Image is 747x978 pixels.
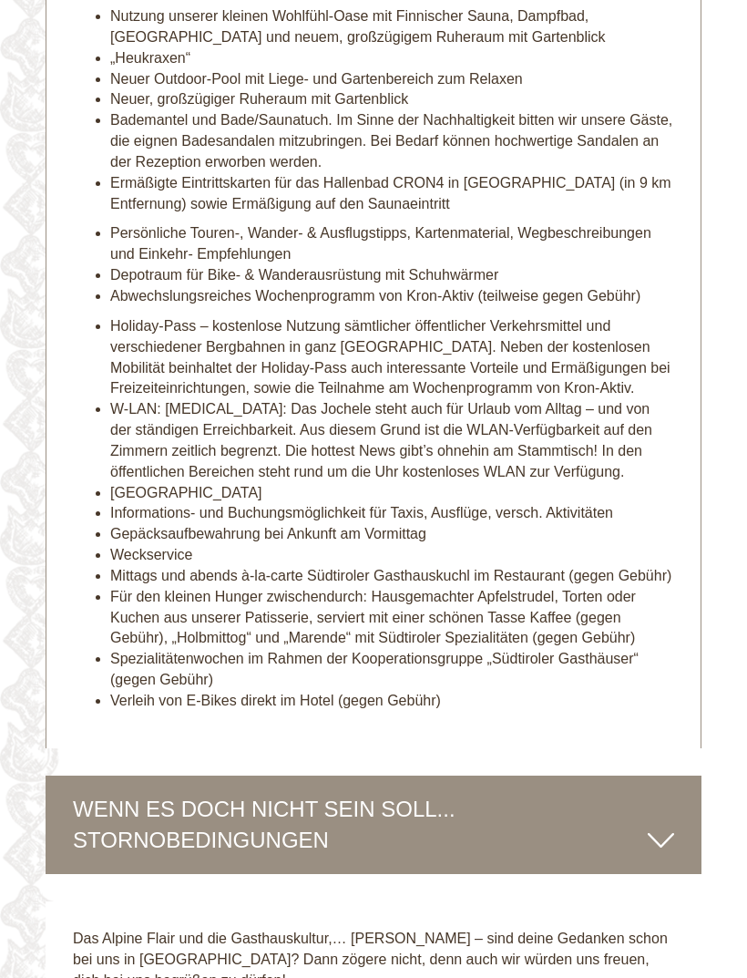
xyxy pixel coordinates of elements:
li: Persönliche Touren-, Wander- & Ausflugstipps, Kartenmaterial, Wegbeschreibungen und Einkehr- Empf... [110,224,673,266]
li: Abwechslungsreiches Wochenprogramm von Kron-Aktiv (teilweise gegen Gebühr) [110,287,673,308]
li: Neuer, großzügiger Ruheraum mit Gartenblick [110,90,673,111]
li: Depotraum für Bike- & Wanderausrüstung mit Schuhwärmer [110,266,673,287]
li: Neuer Outdoor-Pool mit Liege- und Gartenbereich zum Relaxen [110,70,673,91]
li: „Heukraxen“ [110,49,673,70]
li: Holiday-Pass – kostenlose Nutzung sämtlicher öffentlicher Verkehrsmittel und verschiedener Bergba... [110,317,673,400]
li: Spezialitätenwochen im Rahmen der Kooperationsgruppe „Südtiroler Gasthäuser“ (gegen Gebühr) [110,650,673,692]
li: Für den kleinen Hunger zwischendurch: Hausgemachter Apfelstrudel, Torten oder Kuchen aus unserer ... [110,588,673,651]
li: Weckservice [110,546,673,567]
li: W-LAN: [MEDICAL_DATA]: Das Jochele steht auch für Urlaub vom Alltag – und von der ständigen Errei... [110,400,673,483]
li: Ermäßigte Eintrittskarten für das Hallenbad CRON4 in [GEOGRAPHIC_DATA] (in 9 km Entfernung) sowie... [110,174,673,216]
li: Mittags und abends à-la-carte Südtiroler Gasthauskuchl im Restaurant (gegen Gebühr) [110,567,673,588]
li: Bademantel und Bade/Saunatuch. Im Sinne der Nachhaltigkeit bitten wir unsere Gäste, die eignen Ba... [110,111,673,174]
div: WENN ES DOCH NICHT SEIN SOLL... STORNOBEDINGUNGEN [46,777,701,876]
li: Nutzung unserer kleinen Wohlfühl-Oase mit Finnischer Sauna, Dampfbad, [GEOGRAPHIC_DATA] und neuem... [110,7,673,49]
li: [GEOGRAPHIC_DATA] [110,484,673,505]
li: Informations- und Buchungsmöglichkeit für Taxis, Ausflüge, versch. Aktivitäten [110,504,673,525]
li: Gepäcksaufbewahrung bei Ankunft am Vormittag [110,525,673,546]
li: Verleih von E-Bikes direkt im Hotel (gegen Gebühr) [110,692,673,713]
